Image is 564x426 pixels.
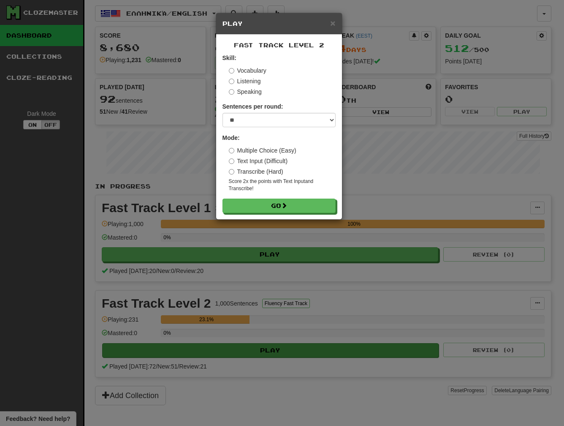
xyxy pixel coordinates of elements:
[330,19,335,27] button: Close
[222,19,336,28] h5: Play
[229,66,266,75] label: Vocabulary
[229,77,261,85] label: Listening
[229,68,234,74] input: Vocabulary
[229,157,288,165] label: Text Input (Difficult)
[222,199,336,213] button: Go
[229,169,234,175] input: Transcribe (Hard)
[229,167,283,176] label: Transcribe (Hard)
[229,146,296,155] label: Multiple Choice (Easy)
[234,41,324,49] span: Fast Track Level 2
[229,158,234,164] input: Text Input (Difficult)
[229,89,234,95] input: Speaking
[330,18,335,28] span: ×
[222,55,236,61] strong: Skill:
[229,178,336,192] small: Score 2x the points with Text Input and Transcribe !
[222,102,283,111] label: Sentences per round:
[229,87,262,96] label: Speaking
[222,134,240,141] strong: Mode:
[229,148,234,153] input: Multiple Choice (Easy)
[229,79,234,84] input: Listening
